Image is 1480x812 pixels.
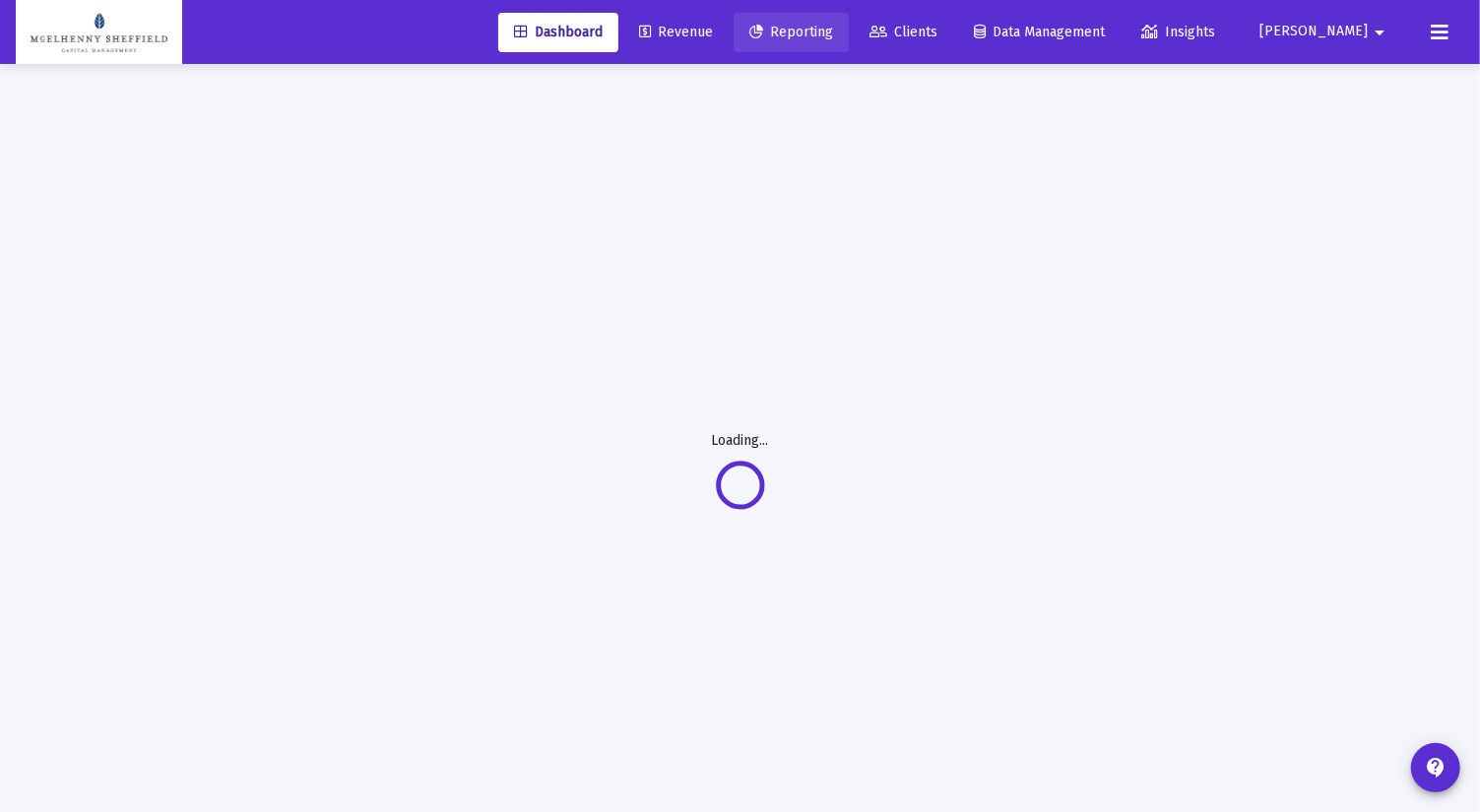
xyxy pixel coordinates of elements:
[734,13,849,52] a: Reporting
[854,13,953,52] a: Clients
[749,24,833,40] span: Reporting
[1259,24,1368,40] span: [PERSON_NAME]
[623,13,729,52] a: Revenue
[639,24,713,40] span: Revenue
[514,24,603,40] span: Dashboard
[1126,13,1231,52] a: Insights
[869,24,937,40] span: Clients
[1236,12,1415,51] button: [PERSON_NAME]
[1368,13,1391,52] mat-icon: arrow_drop_down
[31,13,167,52] img: Dashboard
[1424,756,1448,780] mat-icon: contact_support
[974,24,1105,40] span: Data Management
[958,13,1121,52] a: Data Management
[498,13,618,52] a: Dashboard
[1141,24,1215,40] span: Insights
